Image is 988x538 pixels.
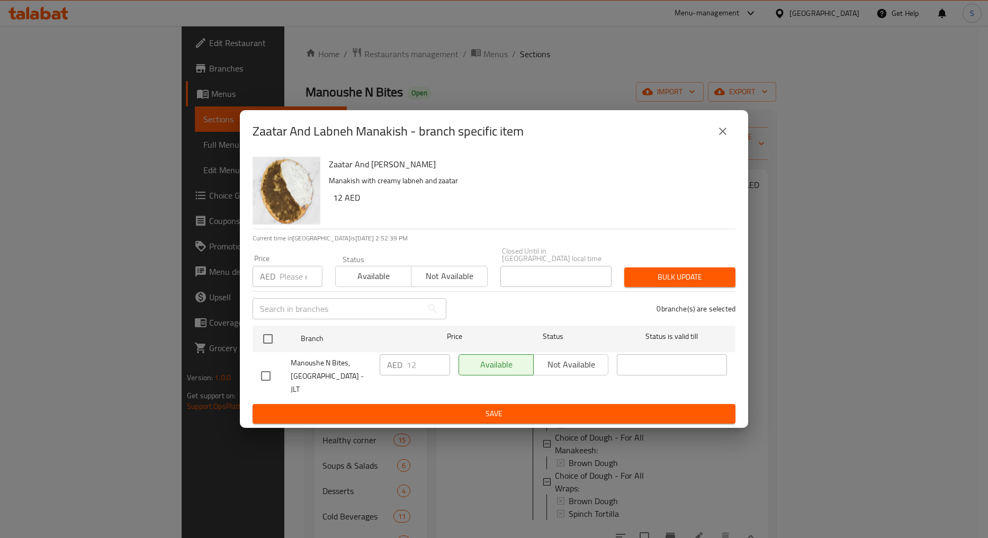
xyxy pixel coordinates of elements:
[329,174,727,187] p: Manakish with creamy labneh and zaatar
[301,332,411,345] span: Branch
[340,268,407,284] span: Available
[387,358,402,371] p: AED
[253,404,735,424] button: Save
[498,330,608,343] span: Status
[329,157,727,172] h6: Zaatar And [PERSON_NAME]
[260,270,275,283] p: AED
[657,303,735,314] p: 0 branche(s) are selected
[624,267,735,287] button: Bulk update
[261,407,727,420] span: Save
[291,356,371,396] span: Manoushe N Bites, [GEOGRAPHIC_DATA] - JLT
[407,354,450,375] input: Please enter price
[253,123,524,140] h2: Zaatar And Labneh Manakish - branch specific item
[335,266,411,287] button: Available
[253,234,735,243] p: Current time in [GEOGRAPHIC_DATA] is [DATE] 2:52:39 PM
[416,268,483,284] span: Not available
[253,157,320,225] img: Zaatar And Labneh Manakish
[411,266,487,287] button: Not available
[617,330,727,343] span: Status is valid till
[633,271,727,284] span: Bulk update
[333,190,727,205] h6: 12 AED
[253,298,422,319] input: Search in branches
[419,330,490,343] span: Price
[710,119,735,144] button: close
[280,266,322,287] input: Please enter price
